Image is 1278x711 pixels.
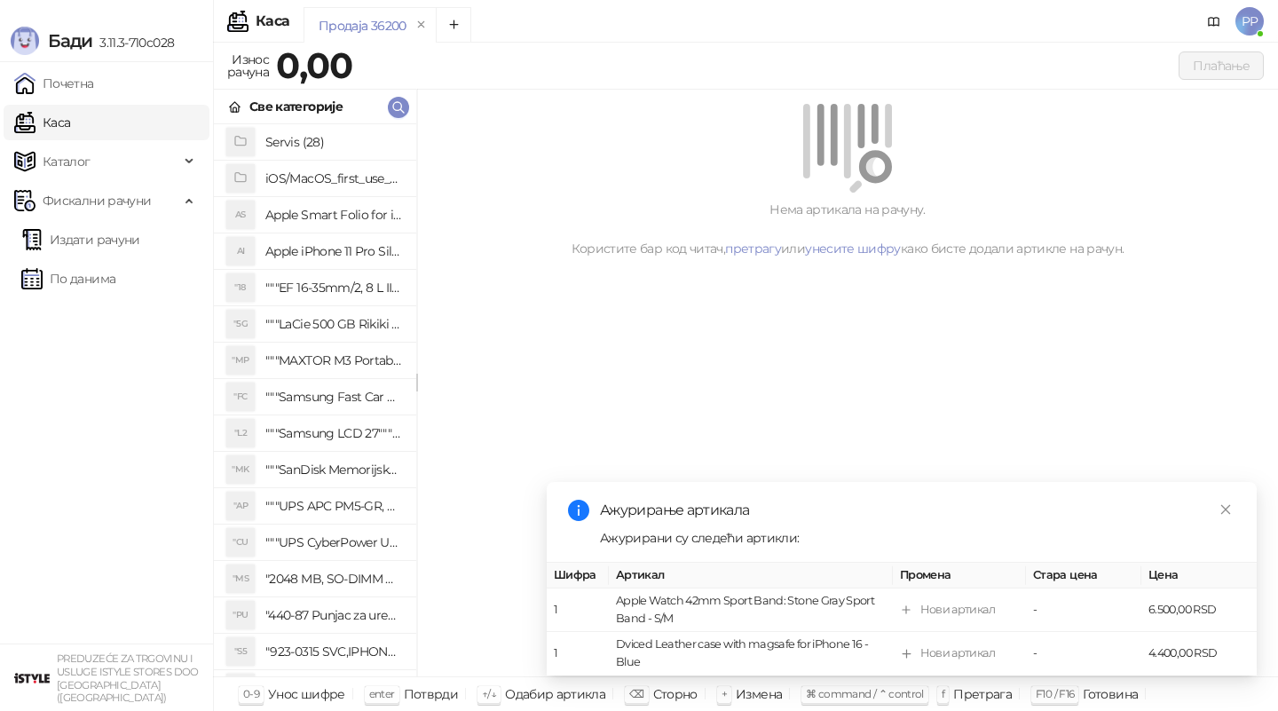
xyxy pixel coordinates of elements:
[265,383,402,411] h4: """Samsung Fast Car Charge Adapter, brzi auto punja_, boja crna"""
[226,637,255,666] div: "S5
[1141,563,1257,589] th: Цена
[1036,687,1074,700] span: F10 / F16
[1235,7,1264,36] span: PP
[600,528,1235,548] div: Ажурирани су следећи артикли:
[265,273,402,302] h4: """EF 16-35mm/2, 8 L III USM"""
[11,27,39,55] img: Logo
[226,528,255,557] div: "CU
[547,589,609,633] td: 1
[1026,589,1141,633] td: -
[736,683,782,706] div: Измена
[265,492,402,520] h4: """UPS APC PM5-GR, Essential Surge Arrest,5 utic_nica"""
[226,455,255,484] div: "MK
[265,565,402,593] h4: "2048 MB, SO-DIMM DDRII, 667 MHz, Napajanje 1,8 0,1 V, Latencija CL5"
[805,241,901,257] a: унесите шифру
[410,18,433,33] button: remove
[226,419,255,447] div: "L2
[265,164,402,193] h4: iOS/MacOS_first_use_assistance (4)
[265,455,402,484] h4: """SanDisk Memorijska kartica 256GB microSDXC sa SD adapterom SDSQXA1-256G-GN6MA - Extreme PLUS, ...
[920,602,995,620] div: Нови артикал
[404,683,459,706] div: Потврди
[482,687,496,700] span: ↑/↓
[226,273,255,302] div: "18
[14,660,50,696] img: 64x64-companyLogo-77b92cf4-9946-4f36-9751-bf7bb5fd2c7d.png
[226,237,255,265] div: AI
[226,565,255,593] div: "MS
[265,528,402,557] h4: """UPS CyberPower UT650EG, 650VA/360W , line-int., s_uko, desktop"""
[806,687,924,700] span: ⌘ command / ⌃ control
[57,652,199,704] small: PREDUZEĆE ZA TRGOVINU I USLUGE ISTYLE STORES DOO [GEOGRAPHIC_DATA] ([GEOGRAPHIC_DATA])
[265,237,402,265] h4: Apple iPhone 11 Pro Silicone Case - Black
[226,201,255,229] div: AS
[893,563,1026,589] th: Промена
[609,589,893,633] td: Apple Watch 42mm Sport Band: Stone Gray Sport Band - S/M
[256,14,289,28] div: Каса
[243,687,259,700] span: 0-9
[942,687,944,700] span: f
[1026,563,1141,589] th: Стара цена
[43,183,151,218] span: Фискални рачуни
[265,310,402,338] h4: """LaCie 500 GB Rikiki USB 3.0 / Ultra Compact & Resistant aluminum / USB 3.0 / 2.5"""""""
[600,500,1235,521] div: Ажурирање артикала
[268,683,345,706] div: Унос шифре
[609,563,893,589] th: Артикал
[249,97,343,116] div: Све категорије
[722,687,727,700] span: +
[1179,51,1264,80] button: Плаћање
[265,419,402,447] h4: """Samsung LCD 27"""" C27F390FHUXEN"""
[21,261,115,296] a: По данима
[725,241,781,257] a: претрагу
[48,30,92,51] span: Бади
[43,144,91,179] span: Каталог
[547,563,609,589] th: Шифра
[265,201,402,229] h4: Apple Smart Folio for iPad mini (A17 Pro) - Sage
[369,687,395,700] span: enter
[14,66,94,101] a: Почетна
[265,674,402,702] h4: "923-0448 SVC,IPHONE,TOURQUE DRIVER KIT .65KGF- CM Šrafciger "
[14,105,70,140] a: Каса
[1200,7,1228,36] a: Документација
[609,633,893,676] td: Dviced Leather case with magsafe for iPhone 16 - Blue
[1219,503,1232,516] span: close
[226,346,255,375] div: "MP
[224,48,272,83] div: Износ рачуна
[319,16,406,36] div: Продаја 36200
[568,500,589,521] span: info-circle
[547,633,609,676] td: 1
[436,7,471,43] button: Add tab
[1083,683,1138,706] div: Готовина
[920,645,995,663] div: Нови артикал
[226,310,255,338] div: "5G
[953,683,1012,706] div: Претрага
[505,683,605,706] div: Одабир артикла
[226,492,255,520] div: "AP
[265,128,402,156] h4: Servis (28)
[226,383,255,411] div: "FC
[438,200,1257,258] div: Нема артикала на рачуну. Користите бар код читач, или како бисте додали артикле на рачун.
[1216,500,1235,519] a: Close
[214,124,416,676] div: grid
[265,346,402,375] h4: """MAXTOR M3 Portable 2TB 2.5"""" crni eksterni hard disk HX-M201TCB/GM"""
[226,674,255,702] div: "SD
[653,683,698,706] div: Сторно
[265,637,402,666] h4: "923-0315 SVC,IPHONE 5/5S BATTERY REMOVAL TRAY Držač za iPhone sa kojim se otvara display
[629,687,643,700] span: ⌫
[226,601,255,629] div: "PU
[265,601,402,629] h4: "440-87 Punjac za uredjaje sa micro USB portom 4/1, Stand."
[1026,633,1141,676] td: -
[1141,589,1257,633] td: 6.500,00 RSD
[21,222,140,257] a: Издати рачуни
[1141,633,1257,676] td: 4.400,00 RSD
[92,35,174,51] span: 3.11.3-710c028
[276,43,352,87] strong: 0,00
